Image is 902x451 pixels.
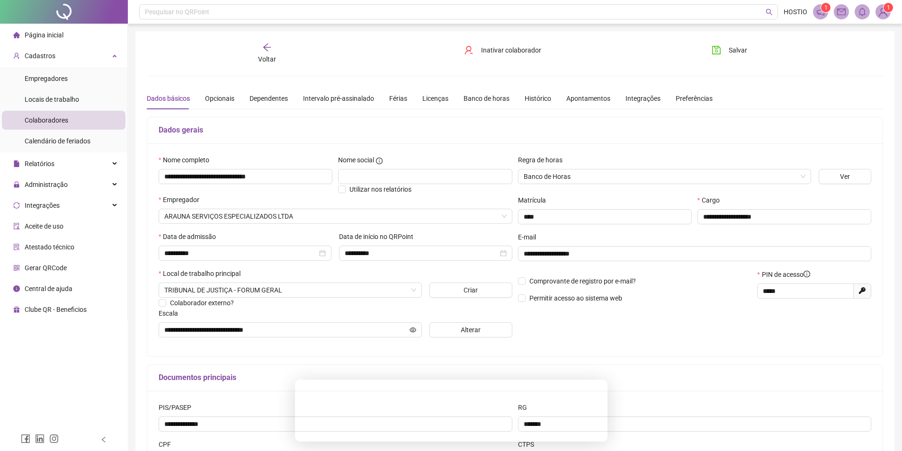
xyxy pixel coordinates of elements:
[389,93,407,104] div: Férias
[25,243,74,251] span: Atestado técnico
[262,43,272,52] span: arrow-left
[422,93,448,104] div: Licenças
[147,93,190,104] div: Dados básicos
[349,186,411,193] span: Utilizar nos relatórios
[819,169,871,184] button: Ver
[705,43,754,58] button: Salvar
[159,124,871,136] h5: Dados gerais
[159,195,205,205] label: Empregador
[295,380,607,442] iframe: Pesquisa da QRPoint
[464,285,478,295] span: Criar
[376,158,383,164] span: info-circle
[697,195,726,205] label: Cargo
[49,434,59,443] span: instagram
[525,93,551,104] div: Histórico
[13,53,20,59] span: user-add
[429,322,512,337] button: Alterar
[457,43,548,58] button: Inativar colaborador
[205,93,234,104] div: Opcionais
[159,372,871,383] h5: Documentos principais
[481,45,541,55] span: Inativar colaborador
[529,294,622,302] span: Permitir acesso ao sistema web
[518,439,540,450] label: CTPS
[164,283,416,297] span: AV. PINHEIRO MACHADO, 777 - OLARIA,
[870,419,893,442] iframe: Intercom live chat
[13,202,20,209] span: sync
[159,155,215,165] label: Nome completo
[159,231,222,242] label: Data de admissão
[625,93,661,104] div: Integrações
[25,137,90,145] span: Calendário de feriados
[35,434,45,443] span: linkedin
[170,299,234,307] span: Colaborador externo?
[766,9,773,16] span: search
[25,202,60,209] span: Integrações
[25,181,68,188] span: Administração
[13,32,20,38] span: home
[762,269,810,280] span: PIN de acesso
[100,436,107,443] span: left
[159,268,247,279] label: Local de trabalho principal
[25,160,54,168] span: Relatórios
[887,4,890,11] span: 1
[159,402,197,413] label: PIS/PASEP
[804,271,810,277] span: info-circle
[676,93,713,104] div: Preferências
[464,45,473,55] span: user-delete
[410,327,416,333] span: eye
[824,4,828,11] span: 1
[518,195,552,205] label: Matrícula
[13,181,20,188] span: lock
[840,171,850,182] span: Ver
[858,8,866,16] span: bell
[25,285,72,292] span: Central de ajuda
[429,283,512,298] button: Criar
[164,209,507,223] span: ARAUNA SERVIÇOS ESPECIALIZADOS LTDA
[303,93,374,104] div: Intervalo pré-assinalado
[884,3,893,12] sup: Atualize o seu contato no menu Meus Dados
[25,264,67,272] span: Gerar QRCode
[518,232,542,242] label: E-mail
[25,31,63,39] span: Página inicial
[25,222,63,230] span: Aceite de uso
[159,439,177,450] label: CPF
[13,306,20,313] span: gift
[13,265,20,271] span: qrcode
[25,116,68,124] span: Colaboradores
[816,8,825,16] span: notification
[159,308,184,318] label: Escala
[25,96,79,103] span: Locais de trabalho
[339,231,420,242] label: Data de início no QRPoint
[13,285,20,292] span: info-circle
[338,155,374,165] span: Nome social
[518,155,569,165] label: Regra de horas
[258,55,276,63] span: Voltar
[784,7,807,17] span: HOSTIO
[712,45,721,55] span: save
[13,223,20,230] span: audit
[250,93,288,104] div: Dependentes
[25,75,68,82] span: Empregadores
[13,244,20,250] span: solution
[821,3,831,12] sup: 1
[566,93,610,104] div: Apontamentos
[837,8,846,16] span: mail
[25,306,87,313] span: Clube QR - Beneficios
[876,5,890,19] img: 41758
[13,160,20,167] span: file
[461,325,481,335] span: Alterar
[21,434,30,443] span: facebook
[529,277,636,285] span: Comprovante de registro por e-mail?
[524,169,805,184] span: Banco de Horas
[464,93,509,104] div: Banco de horas
[25,52,55,60] span: Cadastros
[729,45,747,55] span: Salvar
